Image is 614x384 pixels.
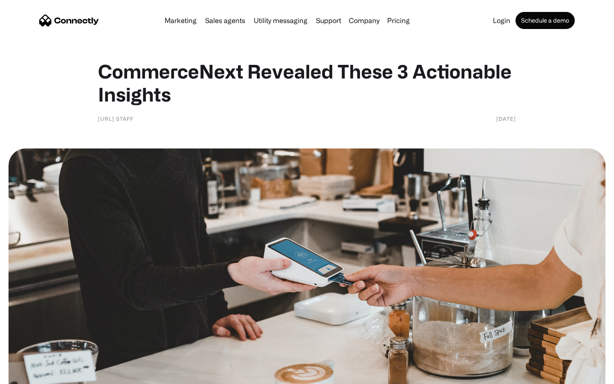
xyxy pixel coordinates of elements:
[349,15,379,26] div: Company
[9,369,51,381] aside: Language selected: English
[161,17,200,24] a: Marketing
[489,17,514,24] a: Login
[250,17,311,24] a: Utility messaging
[384,17,413,24] a: Pricing
[516,12,575,29] a: Schedule a demo
[313,17,345,24] a: Support
[202,17,249,24] a: Sales agents
[496,114,516,123] div: [DATE]
[17,369,51,381] ul: Language list
[98,60,516,106] h1: CommerceNext Revealed These 3 Actionable Insights
[346,15,382,26] div: Company
[98,114,133,123] div: [URL] Staff
[39,14,99,27] a: home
